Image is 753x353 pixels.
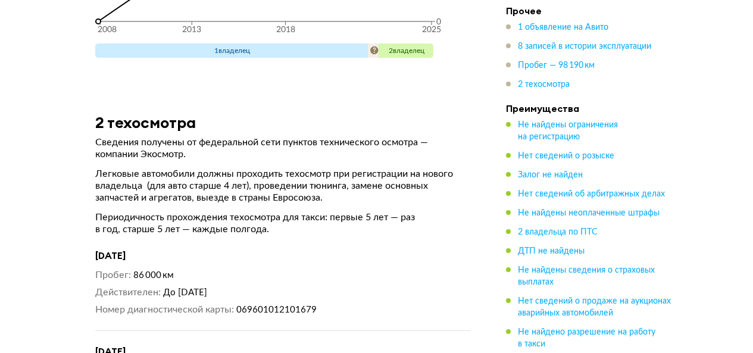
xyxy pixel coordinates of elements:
[95,304,234,316] dt: Номер диагностической карты
[133,271,174,280] span: 86 000 км
[518,228,598,236] span: 2 владельца по ПТС
[518,23,608,32] span: 1 объявление на Авито
[518,42,651,51] span: 8 записей в истории эксплуатации
[518,121,618,141] span: Не найдены ограничения на регистрацию
[518,247,585,255] span: ДТП не найдены
[422,26,441,34] tspan: 2025
[95,168,470,204] p: Легковые автомобили должны проходить техосмотр при регистрации на нового владельца (для авто стар...
[95,286,161,299] dt: Действителен
[436,18,441,26] tspan: 0
[389,47,424,54] span: 2 владелец
[95,211,470,235] p: Периодичность прохождения техосмотра для такси: первые 5 лет — раз в год, старше 5 лет — каждые п...
[518,152,614,160] span: Нет сведений о розыске
[182,26,201,34] tspan: 2013
[518,171,583,179] span: Залог не найден
[518,297,671,317] span: Нет сведений о продаже на аукционах аварийных автомобилей
[97,26,116,34] tspan: 2008
[95,113,196,132] h3: 2 техосмотра
[95,136,470,160] p: Сведения получены от федеральной сети пунктов технического осмотра — компании Экосмотр.
[518,80,570,89] span: 2 техосмотра
[506,102,673,114] h4: Преимущества
[518,190,665,198] span: Нет сведений об арбитражных делах
[95,269,131,282] dt: Пробег
[518,209,660,217] span: Не найдены неоплаченные штрафы
[163,288,207,297] span: До [DATE]
[276,26,295,34] tspan: 2018
[236,305,317,314] span: 069601012101679
[518,328,655,348] span: Не найдено разрешение на работу в такси
[95,249,470,262] h4: [DATE]
[518,61,595,70] span: Пробег — 98 190 км
[214,47,250,54] span: 1 владелец
[518,266,655,286] span: Не найдены сведения о страховых выплатах
[506,5,673,17] h4: Прочее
